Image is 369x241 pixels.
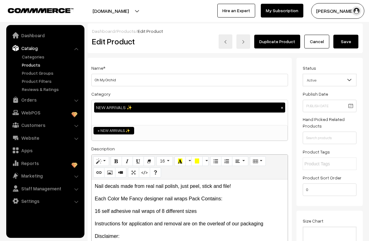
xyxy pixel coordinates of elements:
[352,6,361,16] img: user
[217,4,255,18] a: Hire an Expert
[261,4,303,18] a: My Subscription
[8,119,82,131] a: Customers
[8,94,82,105] a: Orders
[117,28,136,34] a: Products
[156,156,173,166] button: 16
[303,183,357,196] input: Enter Number
[8,158,82,169] a: Reports
[303,91,328,97] label: Publish Date
[8,132,82,143] a: Website
[303,116,357,129] label: Hand Picked Related Products
[254,35,300,48] a: Duplicate Product
[92,28,358,34] div: / /
[8,8,73,13] img: COMMMERCE
[95,208,197,214] span: 16 self adhesive nail wraps of 8 different sizes
[20,62,82,68] a: Products
[8,195,82,207] a: Settings
[95,221,263,226] span: Instructions for application and removal are on the overleaf of our packaging
[20,86,82,93] a: Reviews & Ratings
[303,132,357,144] input: Search products
[20,53,82,60] a: Categories
[279,105,285,110] button: ×
[138,28,163,34] span: Edit Product
[311,3,364,19] button: [PERSON_NAME]…
[303,100,357,112] input: Publish Date
[91,65,105,71] label: Name
[303,148,330,155] label: Product Tags
[8,107,82,118] a: WebPOS
[303,218,323,224] label: Size Chart
[304,35,329,48] a: Cancel
[8,145,82,156] a: Apps
[8,30,82,41] a: Dashboard
[20,78,82,84] a: Product Filters
[303,174,341,181] label: Product Sort Order
[333,35,358,48] button: Save
[160,158,165,163] span: 16
[20,70,82,76] a: Product Groups
[8,6,63,14] a: COMMMERCE
[91,145,115,152] label: Description
[303,75,356,86] span: Active
[71,3,151,19] button: [DOMAIN_NAME]
[91,74,288,86] input: Name
[94,103,285,113] div: NEW ARRIVALS ✨
[92,37,198,46] h2: Edit Product
[303,65,316,71] label: Status
[8,43,82,54] a: Catalog
[303,74,357,86] span: Active
[8,170,82,181] a: Marketing
[8,183,82,194] a: Staff Management
[224,40,227,44] img: left-arrow.png
[305,161,359,167] input: Product Tags
[95,183,285,190] p: Nail decals made from real nail polish, just peel, stick and file!
[95,233,119,239] span: Disclaimer:
[92,28,115,34] a: Dashboard
[95,196,222,201] span: Each Color Me Fancy designer nail wraps Pack Contains:
[241,40,245,44] img: right-arrow.png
